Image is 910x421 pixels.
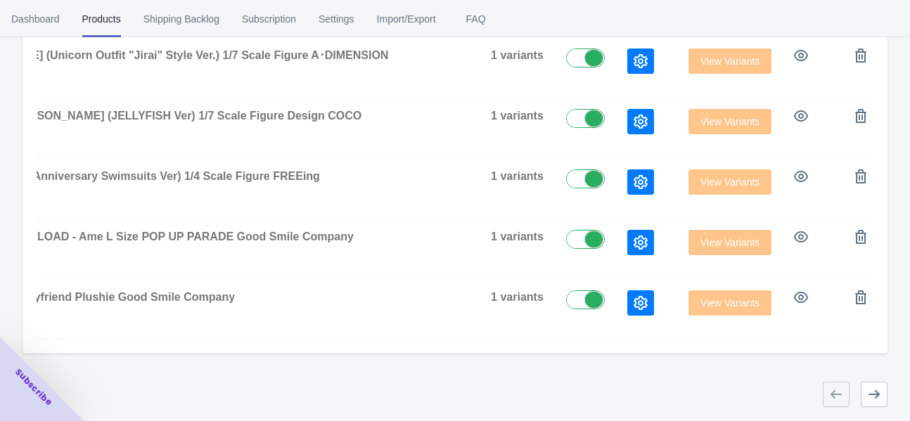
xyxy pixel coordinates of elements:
span: 1 variants [491,110,544,122]
span: Dashboard [11,1,60,37]
span: 1 variants [491,170,544,182]
span: Products [82,1,121,37]
span: 1 variants [491,291,544,303]
span: FAQ [459,1,494,37]
span: 1 variants [491,49,544,61]
span: Import/Export [377,1,436,37]
span: Shipping Backlog [143,1,219,37]
span: Subscription [242,1,296,37]
span: 1 variants [491,231,544,242]
span: Subscribe [13,366,55,408]
span: Settings [319,1,354,37]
